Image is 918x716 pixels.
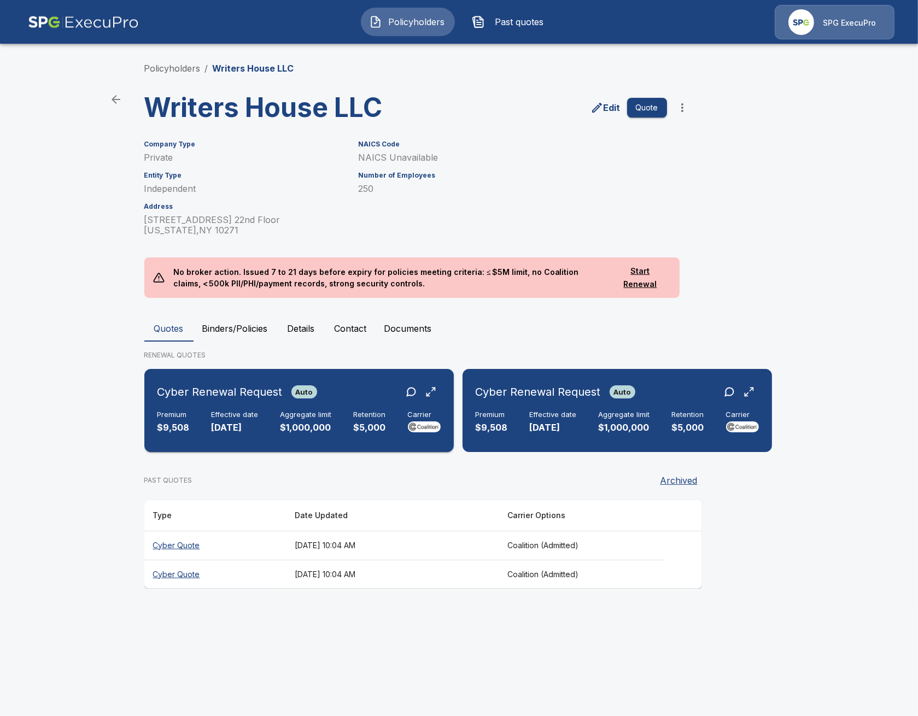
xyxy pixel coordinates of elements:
[212,410,259,419] h6: Effective date
[358,140,666,148] h6: NAICS Code
[277,315,326,342] button: Details
[408,410,441,419] h6: Carrier
[358,152,666,163] p: NAICS Unavailable
[358,172,666,179] h6: Number of Employees
[376,315,441,342] button: Documents
[326,315,376,342] button: Contact
[599,421,650,434] p: $1,000,000
[788,9,814,35] img: Agency Icon
[627,98,667,118] button: Quote
[144,215,346,236] p: [STREET_ADDRESS] 22nd Floor [US_STATE] , NY 10271
[361,8,455,36] button: Policyholders IconPolicyholders
[286,560,499,589] th: [DATE] 10:04 AM
[499,531,664,560] th: Coalition (Admitted)
[472,15,485,28] img: Past quotes Icon
[144,92,414,123] h3: Writers House LLC
[604,101,621,114] p: Edit
[212,421,259,434] p: [DATE]
[144,500,286,531] th: Type
[387,15,447,28] span: Policyholders
[144,203,346,210] h6: Address
[610,261,671,295] button: Start Renewal
[656,469,702,491] button: Archived
[144,184,346,194] p: Independent
[354,421,386,434] p: $5,000
[369,15,382,28] img: Policyholders Icon
[476,421,508,434] p: $9,508
[105,89,127,110] a: back
[205,62,208,75] li: /
[157,383,283,401] h6: Cyber Renewal Request
[165,257,610,298] p: No broker action. Issued 7 to 21 days before expiry for policies meeting criteria: ≤ $5M limit, n...
[499,500,664,531] th: Carrier Options
[286,531,499,560] th: [DATE] 10:04 AM
[286,500,499,531] th: Date Updated
[476,383,601,401] h6: Cyber Renewal Request
[157,421,190,434] p: $9,508
[358,184,666,194] p: 250
[280,410,332,419] h6: Aggregate limit
[144,531,286,560] th: Cyber Quote
[144,172,346,179] h6: Entity Type
[726,410,759,419] h6: Carrier
[726,421,759,432] img: Carrier
[599,410,650,419] h6: Aggregate limit
[157,410,190,419] h6: Premium
[28,5,139,39] img: AA Logo
[499,560,664,589] th: Coalition (Admitted)
[144,152,346,163] p: Private
[671,97,693,119] button: more
[530,421,577,434] p: [DATE]
[144,560,286,589] th: Cyber Quote
[144,476,192,485] p: PAST QUOTES
[144,63,201,74] a: Policyholders
[144,62,294,75] nav: breadcrumb
[672,421,704,434] p: $5,000
[144,500,702,589] table: responsive table
[464,8,558,36] button: Past quotes IconPast quotes
[144,350,774,360] p: RENEWAL QUOTES
[672,410,704,419] h6: Retention
[489,15,549,28] span: Past quotes
[144,140,346,148] h6: Company Type
[213,62,294,75] p: Writers House LLC
[291,388,317,396] span: Auto
[408,421,441,432] img: Carrier
[823,17,876,28] p: SPG ExecuPro
[775,5,894,39] a: Agency IconSPG ExecuPro
[610,388,635,396] span: Auto
[588,99,623,116] a: edit
[194,315,277,342] button: Binders/Policies
[476,410,508,419] h6: Premium
[354,410,386,419] h6: Retention
[144,315,194,342] button: Quotes
[280,421,332,434] p: $1,000,000
[144,315,774,342] div: policyholder tabs
[530,410,577,419] h6: Effective date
